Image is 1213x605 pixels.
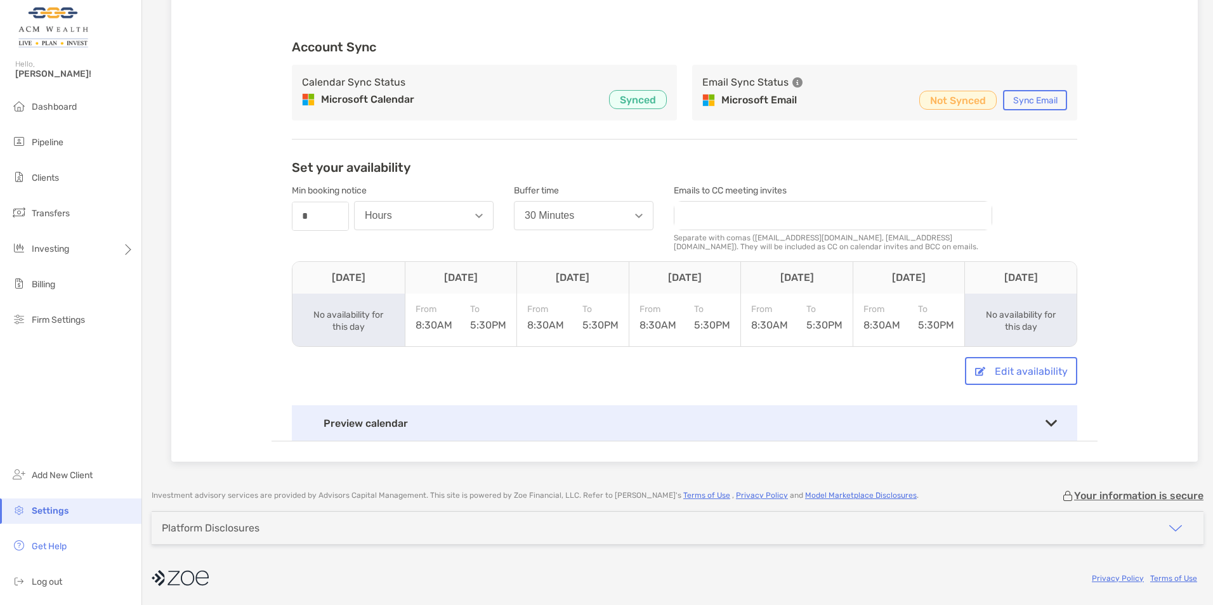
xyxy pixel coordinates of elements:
[751,304,788,315] span: From
[32,208,70,219] span: Transfers
[11,134,27,149] img: pipeline icon
[11,467,27,482] img: add_new_client icon
[639,304,676,315] span: From
[32,576,62,587] span: Log out
[470,304,506,315] span: To
[11,98,27,114] img: dashboard icon
[1074,490,1203,502] p: Your information is secure
[11,169,27,185] img: clients icon
[1046,420,1057,427] img: Toggle
[32,137,63,148] span: Pipeline
[475,214,483,218] img: Open dropdown arrow
[292,405,1077,441] div: Preview calendar
[32,315,85,325] span: Firm Settings
[740,262,853,294] th: [DATE]
[11,240,27,256] img: investing icon
[582,304,619,315] span: To
[470,304,506,331] div: 5:30PM
[629,262,741,294] th: [DATE]
[32,505,69,516] span: Settings
[32,244,69,254] span: Investing
[416,304,452,315] span: From
[1150,574,1197,583] a: Terms of Use
[516,262,629,294] th: [DATE]
[292,39,1077,55] h3: Account Sync
[918,304,954,331] div: 5:30PM
[32,279,55,290] span: Billing
[292,185,494,196] div: Min booking notice
[11,311,27,327] img: firm-settings icon
[15,68,134,79] span: [PERSON_NAME]!
[863,304,900,315] span: From
[32,101,77,112] span: Dashboard
[292,262,405,294] th: [DATE]
[639,304,676,331] div: 8:30AM
[32,541,67,552] span: Get Help
[964,262,1077,294] th: [DATE]
[152,491,919,500] p: Investment advisory services are provided by Advisors Capital Management . This site is powered b...
[863,304,900,331] div: 8:30AM
[1003,90,1067,110] button: Sync Email
[11,538,27,553] img: get-help icon
[527,304,564,315] span: From
[365,210,392,221] div: Hours
[405,262,517,294] th: [DATE]
[15,5,91,51] img: Zoe Logo
[635,214,643,218] img: Open dropdown arrow
[32,172,59,183] span: Clients
[11,205,27,220] img: transfers icon
[806,304,843,331] div: 5:30PM
[582,304,619,331] div: 5:30PM
[11,573,27,589] img: logout icon
[982,309,1059,333] div: No availability for this day
[674,233,992,251] div: Separate with comas ([EMAIL_ADDRESS][DOMAIN_NAME], [EMAIL_ADDRESS][DOMAIN_NAME]). They will be in...
[416,304,452,331] div: 8:30AM
[1168,521,1183,536] img: icon arrow
[302,93,315,106] img: Microsoft Calendar
[514,185,653,196] div: Buffer time
[11,502,27,517] img: settings icon
[302,75,405,90] h3: Calendar Sync Status
[32,470,93,481] span: Add New Client
[702,75,789,90] h3: Email Sync Status
[721,93,797,108] p: Microsoft Email
[514,201,653,230] button: 30 Minutes
[1092,574,1144,583] a: Privacy Policy
[751,304,788,331] div: 8:30AM
[805,491,917,500] a: Model Marketplace Disclosures
[292,160,410,175] h2: Set your availability
[527,304,564,331] div: 8:30AM
[736,491,788,500] a: Privacy Policy
[321,92,414,107] p: Microsoft Calendar
[162,522,259,534] div: Platform Disclosures
[930,93,986,108] p: Not Synced
[694,304,730,315] span: To
[525,210,574,221] div: 30 Minutes
[702,94,715,107] img: Microsoft Email
[310,309,387,333] div: No availability for this day
[354,201,494,230] button: Hours
[853,262,965,294] th: [DATE]
[965,357,1077,385] button: Edit availability
[806,304,843,315] span: To
[975,367,985,376] img: button icon
[11,276,27,291] img: billing icon
[620,92,656,108] p: Synced
[152,564,209,592] img: company logo
[694,304,730,331] div: 5:30PM
[674,185,991,196] div: Emails to CC meeting invites
[683,491,730,500] a: Terms of Use
[918,304,954,315] span: To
